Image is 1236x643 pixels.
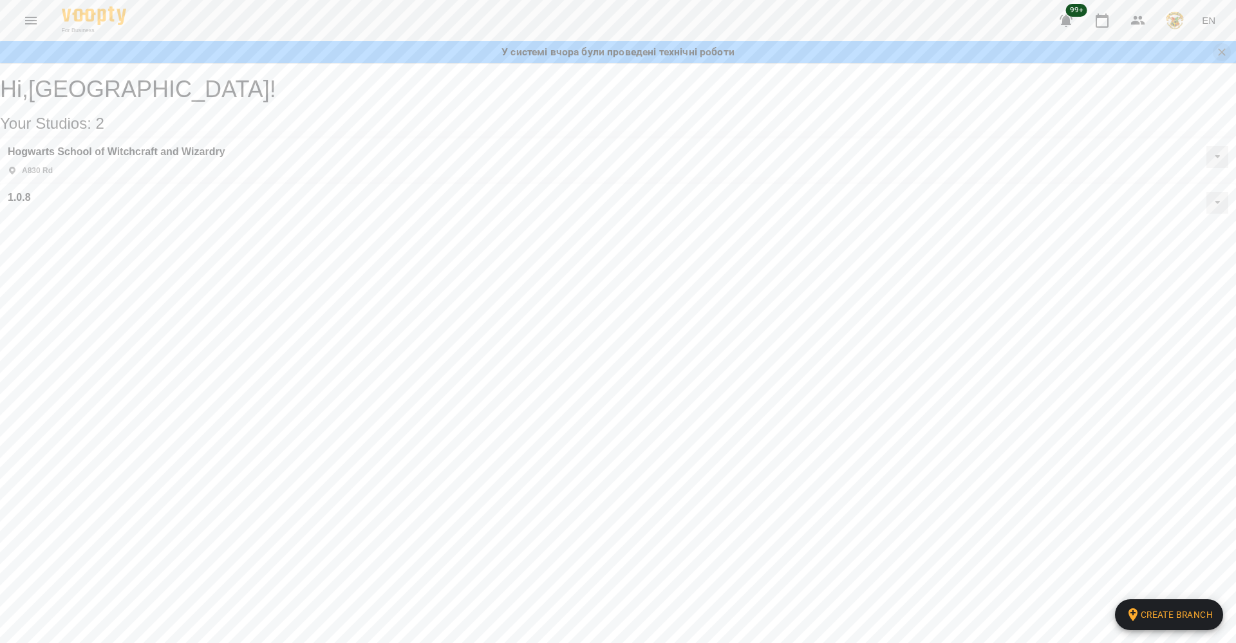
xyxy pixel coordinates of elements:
a: Hogwarts School of Witchcraft and Wizardry [8,146,225,158]
img: e4fadf5fdc8e1f4c6887bfc6431a60f1.png [1166,12,1184,30]
button: EN [1197,8,1221,32]
span: For Business [62,26,126,35]
span: 99+ [1066,4,1087,17]
button: Закрити сповіщення [1213,43,1231,61]
p: A830 Rd [22,165,53,176]
img: Voopty Logo [62,6,126,25]
button: Menu [15,5,46,36]
span: 2 [96,115,104,132]
span: EN [1202,14,1215,27]
p: У системі вчора були проведені технічні роботи [501,44,735,60]
a: 1.0.8 [8,192,31,203]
